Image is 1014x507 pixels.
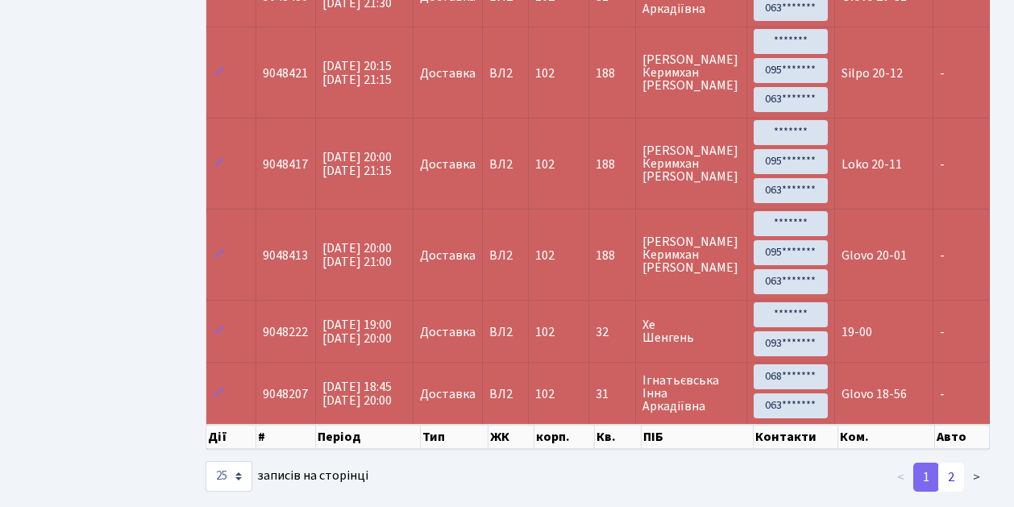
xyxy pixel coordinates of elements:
span: 9048413 [263,247,308,264]
span: - [940,385,945,403]
span: ВЛ2 [489,249,522,262]
th: Період [316,425,421,449]
span: [DATE] 20:00 [DATE] 21:15 [322,148,392,180]
th: Тип [421,425,488,449]
a: 2 [938,463,964,492]
th: Контакти [754,425,838,449]
span: Доставка [420,158,476,171]
span: 188 [596,158,628,171]
span: [DATE] 18:45 [DATE] 20:00 [322,378,392,409]
span: 102 [535,156,555,173]
span: ВЛ2 [489,67,522,80]
a: 1 [913,463,939,492]
th: Кв. [595,425,641,449]
span: 102 [535,323,555,341]
span: Loko 20-11 [842,156,902,173]
span: [DATE] 20:15 [DATE] 21:15 [322,57,392,89]
span: Silpo 20-12 [842,64,903,82]
span: - [940,247,945,264]
th: Дії [206,425,256,449]
span: ВЛ2 [489,326,522,339]
span: 9048222 [263,323,308,341]
span: Доставка [420,326,476,339]
span: Доставка [420,388,476,401]
span: [PERSON_NAME] Керимхан [PERSON_NAME] [642,53,740,92]
th: ЖК [488,425,535,449]
span: Доставка [420,67,476,80]
span: - [940,64,945,82]
span: Доставка [420,249,476,262]
span: 9048207 [263,385,308,403]
th: Авто [935,425,990,449]
span: Хе Шенгень [642,318,740,344]
span: [PERSON_NAME] Керимхан [PERSON_NAME] [642,235,740,274]
span: 9048421 [263,64,308,82]
span: Glovo 20-01 [842,247,907,264]
span: [DATE] 19:00 [DATE] 20:00 [322,316,392,347]
label: записів на сторінці [206,461,368,492]
span: 19-00 [842,323,872,341]
span: 31 [596,388,628,401]
th: ПІБ [642,425,754,449]
span: 188 [596,249,628,262]
span: 102 [535,247,555,264]
select: записів на сторінці [206,461,252,492]
span: - [940,323,945,341]
span: 102 [535,385,555,403]
span: 188 [596,67,628,80]
span: ВЛ2 [489,158,522,171]
span: 9048417 [263,156,308,173]
th: корп. [534,425,595,449]
span: 102 [535,64,555,82]
a: > [963,463,990,492]
span: [DATE] 20:00 [DATE] 21:00 [322,239,392,271]
span: Glovo 18-56 [842,385,907,403]
th: Ком. [838,425,935,449]
th: # [256,425,316,449]
span: ВЛ2 [489,388,522,401]
span: [PERSON_NAME] Керимхан [PERSON_NAME] [642,144,740,183]
span: - [940,156,945,173]
span: Ігнатьєвська Інна Аркадіївна [642,374,740,413]
span: 32 [596,326,628,339]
